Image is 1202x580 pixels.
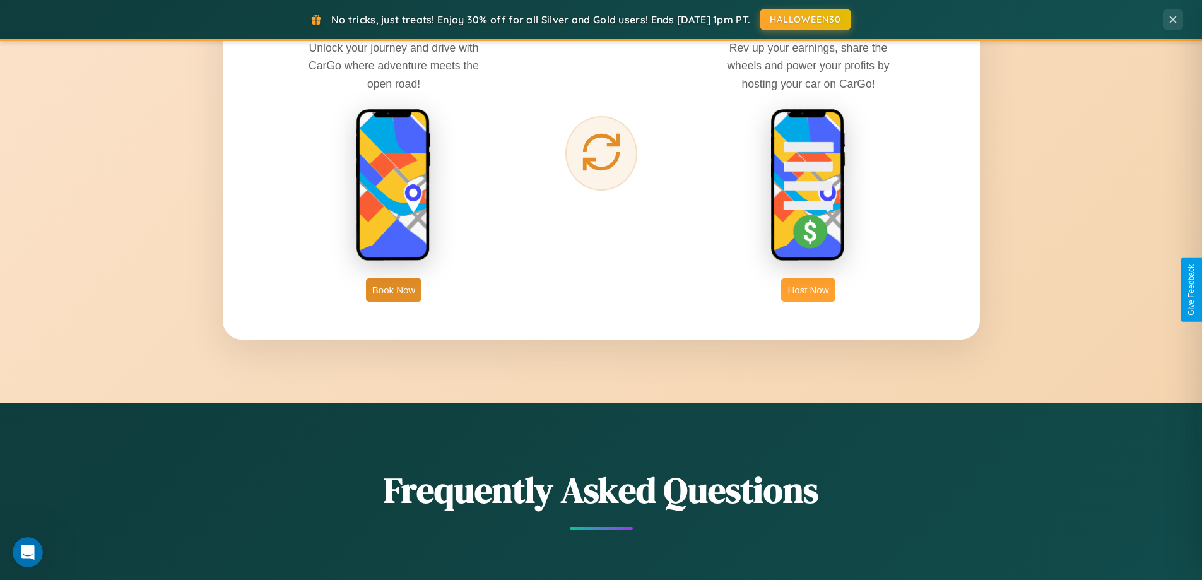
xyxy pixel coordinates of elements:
button: Host Now [781,278,835,302]
p: Unlock your journey and drive with CarGo where adventure meets the open road! [299,39,488,92]
button: Book Now [366,278,421,302]
img: rent phone [356,109,432,263]
div: Give Feedback [1187,264,1196,316]
span: No tricks, just treats! Enjoy 30% off for all Silver and Gold users! Ends [DATE] 1pm PT. [331,13,750,26]
button: HALLOWEEN30 [760,9,851,30]
p: Rev up your earnings, share the wheels and power your profits by hosting your car on CarGo! [714,39,903,92]
h2: Frequently Asked Questions [223,466,980,514]
img: host phone [770,109,846,263]
iframe: Intercom live chat [13,537,43,567]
